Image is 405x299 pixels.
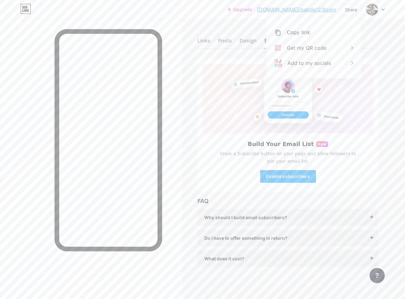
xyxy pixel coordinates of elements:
[197,37,210,48] div: Links
[204,235,287,241] span: Do I have to offer something in return?
[260,170,316,183] button: Enable subscribers
[248,141,314,147] h6: Build Your Email List
[366,3,378,16] img: pakde123login
[287,29,310,36] div: Copy link
[287,44,326,52] div: Get my QR code
[220,150,356,165] span: Show a Subscribe button on your page and allow followers to join your email list.
[228,7,252,12] a: Upgrade
[204,214,287,221] span: Why should I build email subscribers?
[264,37,302,48] div: Subscribers
[345,6,357,13] div: Share
[240,37,257,48] div: Design
[197,197,378,205] div: FAQ
[287,59,331,67] div: Add to my socials
[218,37,232,48] div: Posts
[257,6,336,13] a: [DOMAIN_NAME]/pakde123login
[204,255,244,262] span: What does it cost?
[266,174,310,179] span: Enable subscribers
[318,141,327,147] span: New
